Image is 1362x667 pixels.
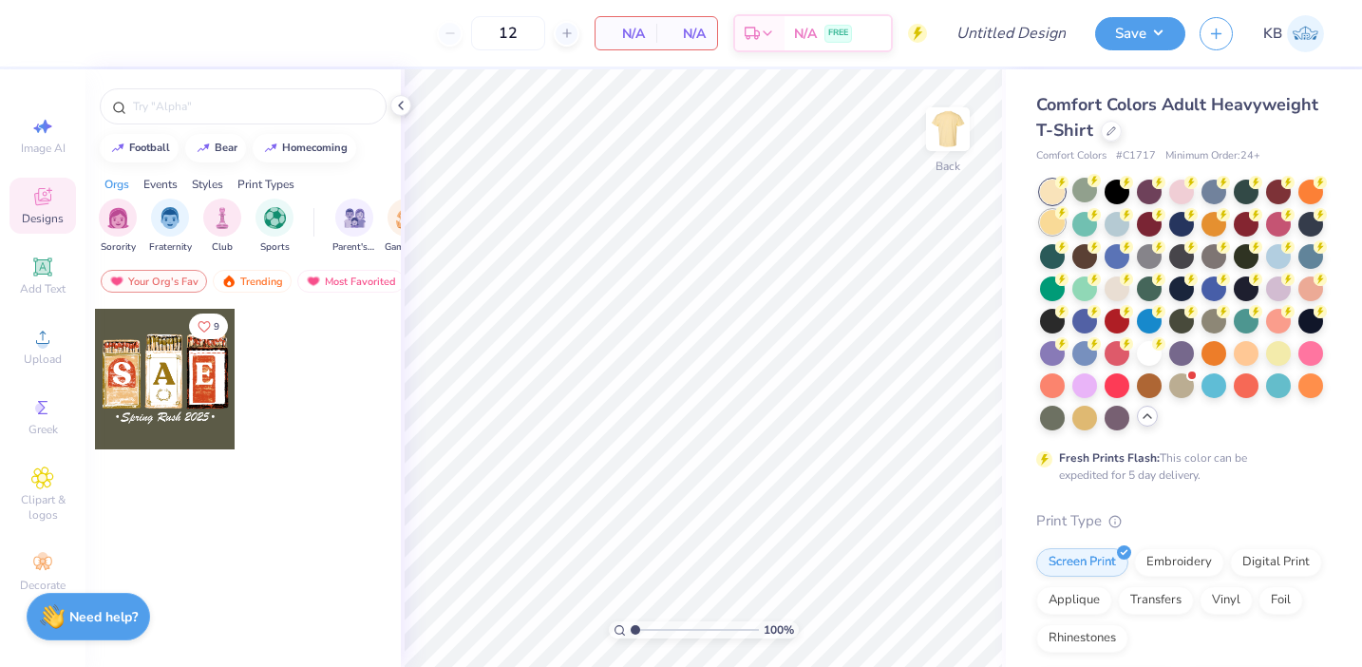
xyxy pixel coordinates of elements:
div: Embroidery [1134,548,1224,577]
span: Upload [24,352,62,367]
div: Orgs [104,176,129,193]
span: # C1717 [1116,148,1156,164]
button: filter button [385,199,428,255]
span: N/A [668,24,706,44]
span: Clipart & logos [9,492,76,523]
span: Greek [28,422,58,437]
div: filter for Parent's Weekend [332,199,376,255]
img: trending.gif [221,275,236,288]
button: football [100,134,179,162]
img: Club Image [212,207,233,229]
span: N/A [794,24,817,44]
div: Foil [1258,586,1303,615]
span: Sports [260,240,290,255]
span: Sorority [101,240,136,255]
button: filter button [332,199,376,255]
div: Rhinestones [1036,624,1128,653]
img: trend_line.gif [263,143,278,154]
div: filter for Game Day [385,199,428,255]
span: Minimum Order: 24 + [1165,148,1260,164]
div: Print Type [1036,510,1324,532]
span: Comfort Colors [1036,148,1107,164]
span: N/A [607,24,645,44]
img: most_fav.gif [109,275,124,288]
input: Untitled Design [941,14,1081,52]
img: Sorority Image [107,207,129,229]
span: KB [1263,23,1282,45]
img: trend_line.gif [110,143,125,154]
strong: Fresh Prints Flash: [1059,450,1160,466]
img: Fraternity Image [160,207,180,229]
span: Designs [22,211,64,226]
img: Kaiden Bondurant [1287,15,1324,52]
span: 9 [214,322,219,332]
div: Trending [213,270,292,293]
button: filter button [99,199,137,255]
div: filter for Club [203,199,241,255]
strong: Need help? [69,608,138,626]
div: Transfers [1118,586,1194,615]
input: Try "Alpha" [131,97,374,116]
button: Like [189,314,228,339]
span: Image AI [21,141,66,156]
span: Game Day [385,240,428,255]
div: Events [143,176,178,193]
img: Game Day Image [396,207,418,229]
div: filter for Sports [255,199,293,255]
div: Print Types [237,176,294,193]
button: Save [1095,17,1185,50]
div: Styles [192,176,223,193]
img: Sports Image [264,207,286,229]
img: Back [929,110,967,148]
span: Decorate [20,578,66,593]
img: most_fav.gif [306,275,321,288]
span: Club [212,240,233,255]
a: KB [1263,15,1324,52]
span: FREE [828,27,848,40]
span: Comfort Colors Adult Heavyweight T-Shirt [1036,93,1318,142]
div: Back [936,158,960,175]
div: filter for Sorority [99,199,137,255]
button: filter button [255,199,293,255]
input: – – [471,16,545,50]
button: filter button [149,199,192,255]
div: Most Favorited [297,270,405,293]
div: Applique [1036,586,1112,615]
div: Screen Print [1036,548,1128,577]
div: Digital Print [1230,548,1322,577]
div: homecoming [282,143,348,153]
img: trend_line.gif [196,143,211,154]
span: Fraternity [149,240,192,255]
button: filter button [203,199,241,255]
div: filter for Fraternity [149,199,192,255]
button: bear [185,134,246,162]
div: football [129,143,170,153]
div: This color can be expedited for 5 day delivery. [1059,449,1293,484]
div: bear [215,143,237,153]
span: Parent's Weekend [332,240,376,255]
span: 100 % [764,621,794,638]
div: Your Org's Fav [101,270,207,293]
button: homecoming [253,134,356,162]
span: Add Text [20,281,66,296]
div: Vinyl [1200,586,1253,615]
img: Parent's Weekend Image [344,207,366,229]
